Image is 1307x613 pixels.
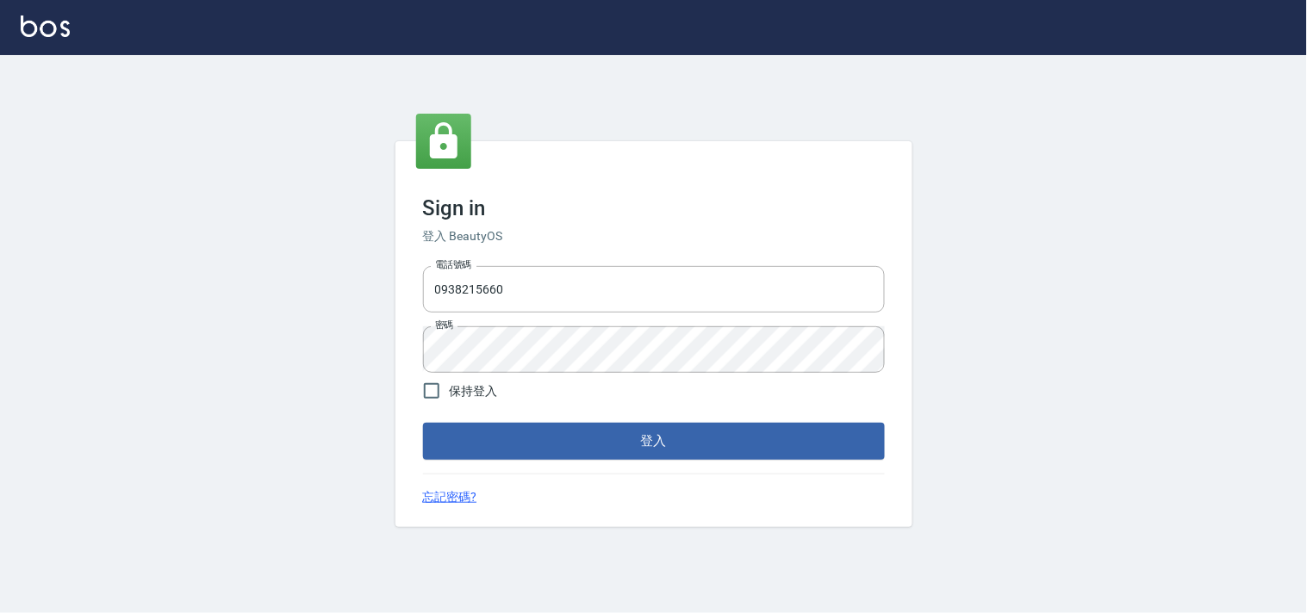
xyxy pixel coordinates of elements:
label: 電話號碼 [435,258,471,271]
a: 忘記密碼? [423,488,477,506]
img: Logo [21,15,70,37]
button: 登入 [423,423,885,459]
span: 保持登入 [450,382,498,400]
h3: Sign in [423,196,885,220]
h6: 登入 BeautyOS [423,227,885,245]
label: 密碼 [435,319,453,331]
